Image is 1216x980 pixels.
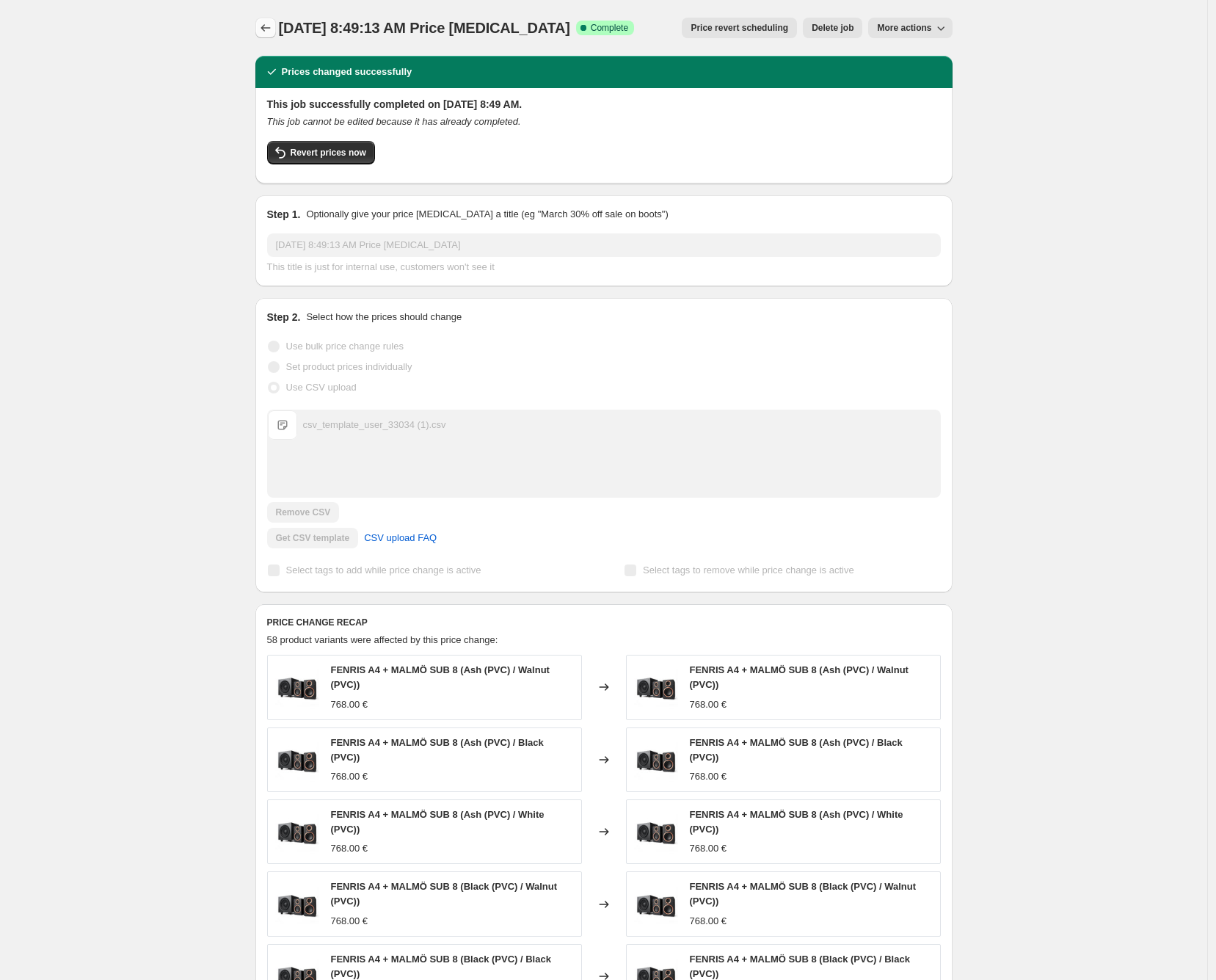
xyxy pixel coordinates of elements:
[267,261,495,272] span: This title is just for internal use, customers won't see it
[282,65,412,79] h2: Prices changed successfully
[306,310,462,324] p: Select how the prices should change
[690,664,909,690] span: FENRIS A4 + MALMÖ SUB 8 (Ash (PVC) / Walnut (PVC))
[267,617,941,628] h6: PRICE CHANGE RECAP
[267,233,941,257] input: 30% off holiday sale
[690,809,903,835] span: FENRIS A4 + MALMÖ SUB 8 (Ash (PVC) / White (PVC))
[267,207,301,222] h2: Step 1.
[275,882,319,926] img: ARGFENRISA4BK_ARGMALMOSUB8BK_O_1_80x.jpg
[267,141,375,164] button: Revert prices now
[331,664,550,690] span: FENRIS A4 + MALMÖ SUB 8 (Ash (PVC) / Walnut (PVC))
[279,20,570,36] span: [DATE] 8:49:13 AM Price [MEDICAL_DATA]
[643,565,854,576] span: Select tags to remove while price change is active
[267,310,301,324] h2: Step 2.
[868,18,952,38] button: More actions
[690,737,903,763] span: FENRIS A4 + MALMÖ SUB 8 (Ash (PVC) / Black (PVC))
[877,22,931,34] span: More actions
[331,914,368,929] div: 768.00 €
[591,22,628,34] span: Complete
[267,97,941,112] h2: This job successfully completed on [DATE] 8:49 AM.
[364,531,437,545] span: CSV upload FAQ
[331,769,368,784] div: 768.00 €
[803,18,862,38] button: Delete job
[634,665,678,709] img: ARGFENRISA4BK_ARGMALMOSUB8BK_O_1_80x.jpg
[275,665,319,709] img: ARGFENRISA4BK_ARGMALMOSUB8BK_O_1_80x.jpg
[331,841,368,856] div: 768.00 €
[331,737,544,763] span: FENRIS A4 + MALMÖ SUB 8 (Ash (PVC) / Black (PVC))
[275,738,319,782] img: ARGFENRISA4BK_ARGMALMOSUB8BK_O_1_80x.jpg
[690,841,727,856] div: 768.00 €
[255,18,276,38] button: Price change jobs
[331,881,558,907] span: FENRIS A4 + MALMÖ SUB 8 (Black (PVC) / Walnut (PVC))
[690,697,727,712] div: 768.00 €
[691,22,788,34] span: Price revert scheduling
[690,881,917,907] span: FENRIS A4 + MALMÖ SUB 8 (Black (PVC) / Walnut (PVC))
[690,954,910,979] span: FENRIS A4 + MALMÖ SUB 8 (Black (PVC) / Black (PVC))
[634,810,678,854] img: ARGFENRISA4BK_ARGMALMOSUB8BK_O_1_80x.jpg
[331,954,551,979] span: FENRIS A4 + MALMÖ SUB 8 (Black (PVC) / Black (PVC))
[286,382,357,393] span: Use CSV upload
[682,18,797,38] button: Price revert scheduling
[267,634,498,645] span: 58 product variants were affected by this price change:
[690,769,727,784] div: 768.00 €
[286,341,404,352] span: Use bulk price change rules
[812,22,853,34] span: Delete job
[286,565,481,576] span: Select tags to add while price change is active
[291,147,366,159] span: Revert prices now
[275,810,319,854] img: ARGFENRISA4BK_ARGMALMOSUB8BK_O_1_80x.jpg
[267,116,521,127] i: This job cannot be edited because it has already completed.
[286,361,412,372] span: Set product prices individually
[634,882,678,926] img: ARGFENRISA4BK_ARGMALMOSUB8BK_O_1_80x.jpg
[303,418,446,432] div: csv_template_user_33034 (1).csv
[690,914,727,929] div: 768.00 €
[306,207,668,222] p: Optionally give your price [MEDICAL_DATA] a title (eg "March 30% off sale on boots")
[355,526,445,550] a: CSV upload FAQ
[331,697,368,712] div: 768.00 €
[634,738,678,782] img: ARGFENRISA4BK_ARGMALMOSUB8BK_O_1_80x.jpg
[331,809,545,835] span: FENRIS A4 + MALMÖ SUB 8 (Ash (PVC) / White (PVC))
